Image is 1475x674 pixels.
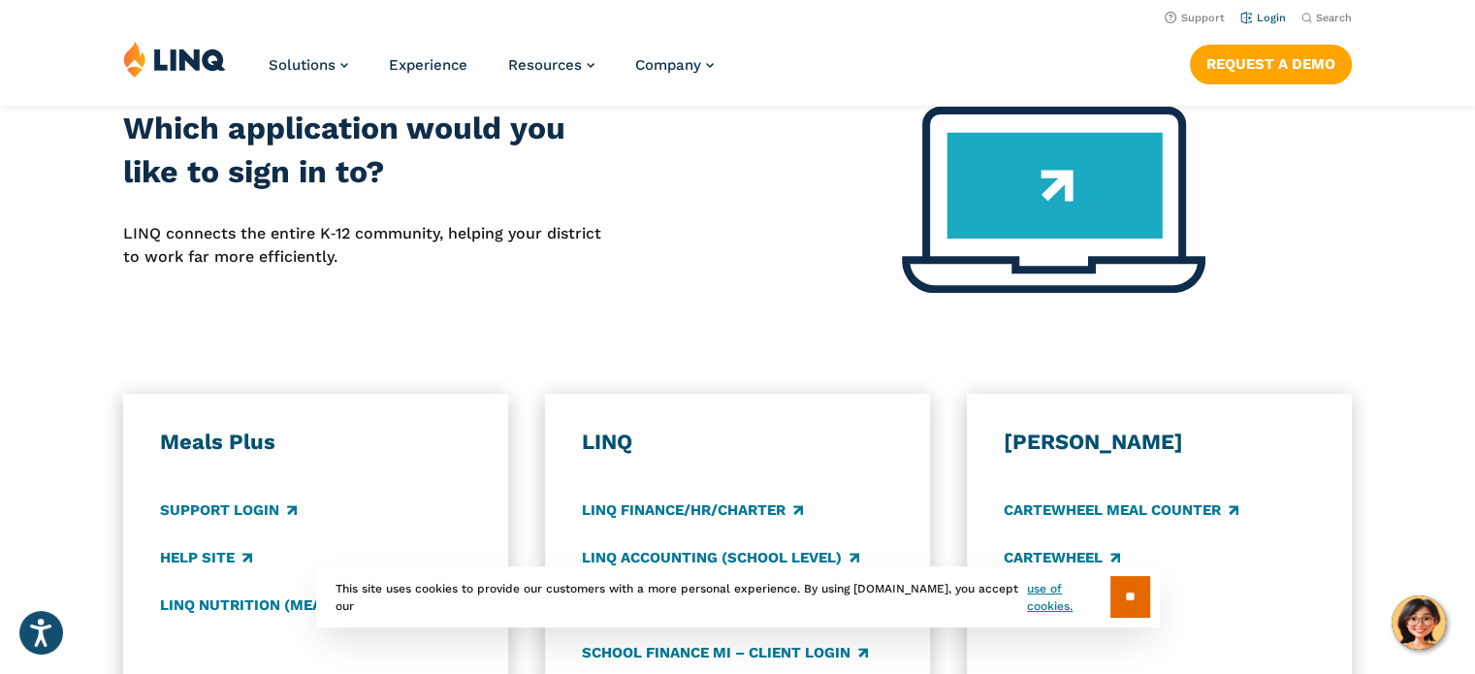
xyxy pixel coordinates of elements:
[160,499,297,521] a: Support Login
[582,429,893,456] h3: LINQ
[269,56,348,74] a: Solutions
[316,566,1160,627] div: This site uses cookies to provide our customers with a more personal experience. By using [DOMAIN...
[123,41,226,78] img: LINQ | K‑12 Software
[269,56,336,74] span: Solutions
[1004,499,1238,521] a: CARTEWHEEL Meal Counter
[1004,547,1120,568] a: CARTEWHEEL
[1165,12,1225,24] a: Support
[1190,45,1352,83] a: Request a Demo
[1316,12,1352,24] span: Search
[1301,11,1352,25] button: Open Search Bar
[508,56,594,74] a: Resources
[160,429,471,456] h3: Meals Plus
[160,594,435,616] a: LINQ Nutrition (Meals Plus v10)
[123,107,614,195] h2: Which application would you like to sign in to?
[635,56,714,74] a: Company
[389,56,467,74] a: Experience
[582,499,803,521] a: LINQ Finance/HR/Charter
[1004,429,1315,456] h3: [PERSON_NAME]
[582,547,859,568] a: LINQ Accounting (school level)
[1240,12,1286,24] a: Login
[269,41,714,105] nav: Primary Navigation
[123,222,614,270] p: LINQ connects the entire K‑12 community, helping your district to work far more efficiently.
[1392,595,1446,650] button: Hello, have a question? Let’s chat.
[508,56,582,74] span: Resources
[1190,41,1352,83] nav: Button Navigation
[635,56,701,74] span: Company
[160,547,252,568] a: Help Site
[1027,580,1109,615] a: use of cookies.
